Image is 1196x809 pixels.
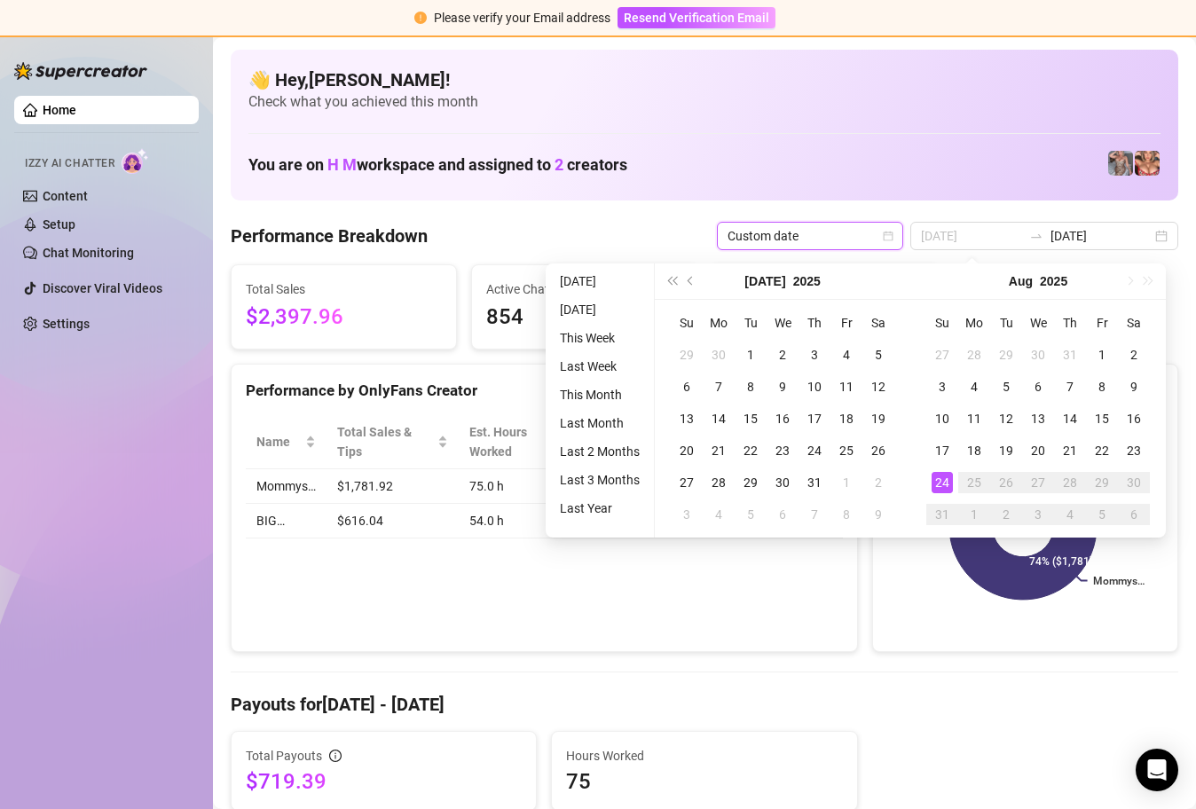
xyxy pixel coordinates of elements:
[246,767,522,796] span: $719.39
[1086,435,1118,467] td: 2025-08-22
[1108,151,1133,176] img: pennylondonvip
[926,435,958,467] td: 2025-08-17
[958,403,990,435] td: 2025-08-11
[836,504,857,525] div: 8
[804,504,825,525] div: 7
[735,307,767,339] th: Tu
[799,403,830,435] td: 2025-07-17
[624,11,769,25] span: Resend Verification Email
[921,226,1022,246] input: Start date
[868,440,889,461] div: 26
[43,217,75,232] a: Setup
[772,504,793,525] div: 6
[990,371,1022,403] td: 2025-08-05
[830,467,862,499] td: 2025-08-01
[246,301,442,334] span: $2,397.96
[553,469,647,491] li: Last 3 Months
[767,435,799,467] td: 2025-07-23
[958,307,990,339] th: Mo
[43,317,90,331] a: Settings
[772,408,793,429] div: 16
[740,440,761,461] div: 22
[995,344,1017,365] div: 29
[836,344,857,365] div: 4
[1091,344,1113,365] div: 1
[1086,339,1118,371] td: 2025-08-01
[1086,499,1118,530] td: 2025-09-05
[830,435,862,467] td: 2025-07-25
[553,498,647,519] li: Last Year
[799,339,830,371] td: 2025-07-03
[553,412,647,434] li: Last Month
[553,327,647,349] li: This Week
[990,435,1022,467] td: 2025-08-19
[486,301,682,334] span: 854
[1118,371,1150,403] td: 2025-08-09
[932,344,953,365] div: 27
[995,408,1017,429] div: 12
[862,435,894,467] td: 2025-07-26
[799,435,830,467] td: 2025-07-24
[703,467,735,499] td: 2025-07-28
[735,435,767,467] td: 2025-07-22
[862,499,894,530] td: 2025-08-09
[246,746,322,766] span: Total Payouts
[618,7,775,28] button: Resend Verification Email
[248,67,1161,92] h4: 👋 Hey, [PERSON_NAME] !
[1027,504,1049,525] div: 3
[553,271,647,292] li: [DATE]
[772,472,793,493] div: 30
[868,344,889,365] div: 5
[926,499,958,530] td: 2025-08-31
[676,504,697,525] div: 3
[926,467,958,499] td: 2025-08-24
[486,279,682,299] span: Active Chats
[862,339,894,371] td: 2025-07-05
[740,472,761,493] div: 29
[1118,307,1150,339] th: Sa
[681,263,701,299] button: Previous month (PageUp)
[708,344,729,365] div: 30
[1022,403,1054,435] td: 2025-08-13
[1123,408,1145,429] div: 16
[772,440,793,461] div: 23
[990,403,1022,435] td: 2025-08-12
[248,92,1161,112] span: Check what you achieved this month
[1118,435,1150,467] td: 2025-08-23
[728,223,893,249] span: Custom date
[1059,344,1081,365] div: 31
[1118,467,1150,499] td: 2025-08-30
[671,467,703,499] td: 2025-07-27
[256,432,302,452] span: Name
[740,376,761,397] div: 8
[329,750,342,762] span: info-circle
[708,376,729,397] div: 7
[830,307,862,339] th: Fr
[1059,504,1081,525] div: 4
[1091,408,1113,429] div: 15
[932,440,953,461] div: 17
[862,371,894,403] td: 2025-07-12
[868,408,889,429] div: 19
[459,504,592,538] td: 54.0 h
[1123,440,1145,461] div: 23
[1136,749,1178,791] div: Open Intercom Messenger
[1118,339,1150,371] td: 2025-08-02
[434,8,610,27] div: Please verify your Email address
[868,504,889,525] div: 9
[246,379,843,403] div: Performance by OnlyFans Creator
[25,155,114,172] span: Izzy AI Chatter
[964,376,985,397] div: 4
[995,472,1017,493] div: 26
[662,263,681,299] button: Last year (Control + left)
[932,504,953,525] div: 31
[830,371,862,403] td: 2025-07-11
[744,263,785,299] button: Choose a month
[1054,403,1086,435] td: 2025-08-14
[958,467,990,499] td: 2025-08-25
[862,467,894,499] td: 2025-08-02
[703,499,735,530] td: 2025-08-04
[1123,376,1145,397] div: 9
[1091,472,1113,493] div: 29
[553,299,647,320] li: [DATE]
